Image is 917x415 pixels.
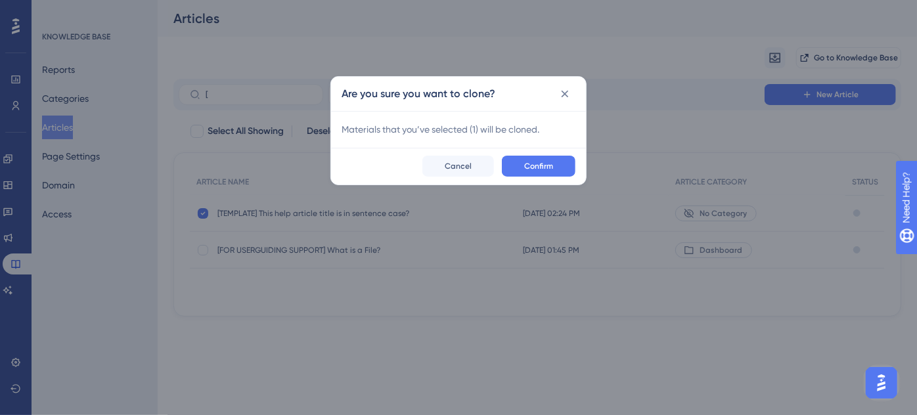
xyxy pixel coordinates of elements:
span: Need Help? [31,3,82,19]
span: Confirm [524,161,553,171]
h2: Are you sure you want to clone? [342,86,495,102]
iframe: UserGuiding AI Assistant Launcher [862,363,901,403]
span: Materials that you’ve selected ( 1 ) will be cloned. [342,121,575,137]
span: Cancel [445,161,472,171]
